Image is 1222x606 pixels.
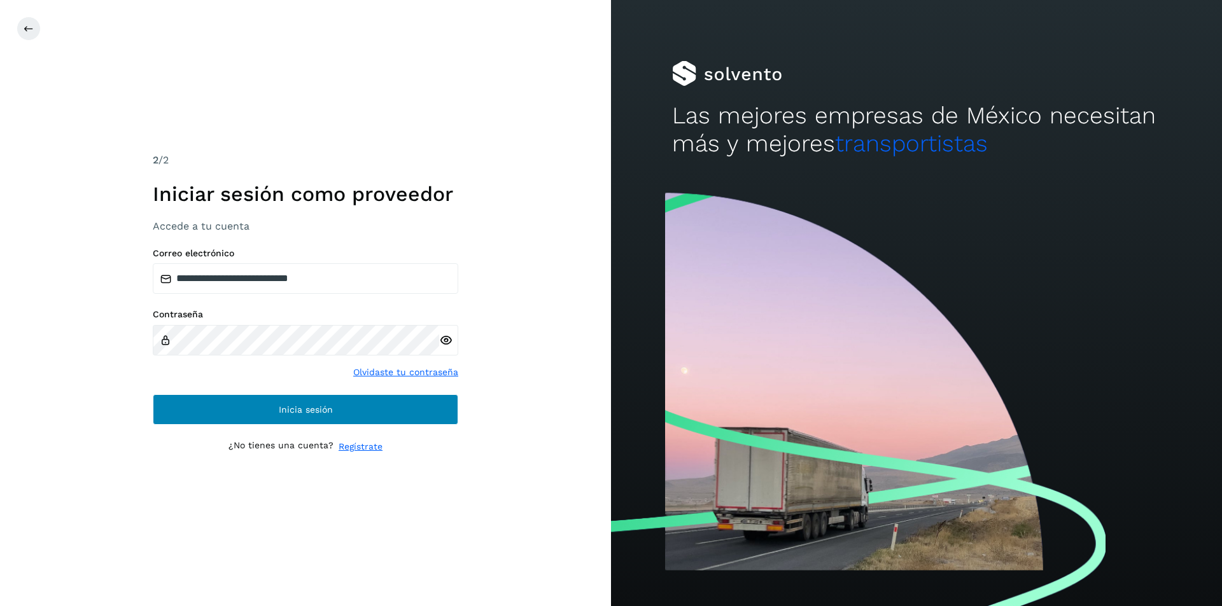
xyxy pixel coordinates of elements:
p: ¿No tienes una cuenta? [228,440,334,453]
label: Contraseña [153,309,458,320]
span: transportistas [835,130,988,157]
label: Correo electrónico [153,248,458,259]
div: /2 [153,153,458,168]
span: 2 [153,154,158,166]
button: Inicia sesión [153,394,458,425]
a: Olvidaste tu contraseña [353,366,458,379]
h2: Las mejores empresas de México necesitan más y mejores [672,102,1161,158]
a: Regístrate [339,440,383,453]
span: Inicia sesión [279,405,333,414]
h1: Iniciar sesión como proveedor [153,182,458,206]
h3: Accede a tu cuenta [153,220,458,232]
